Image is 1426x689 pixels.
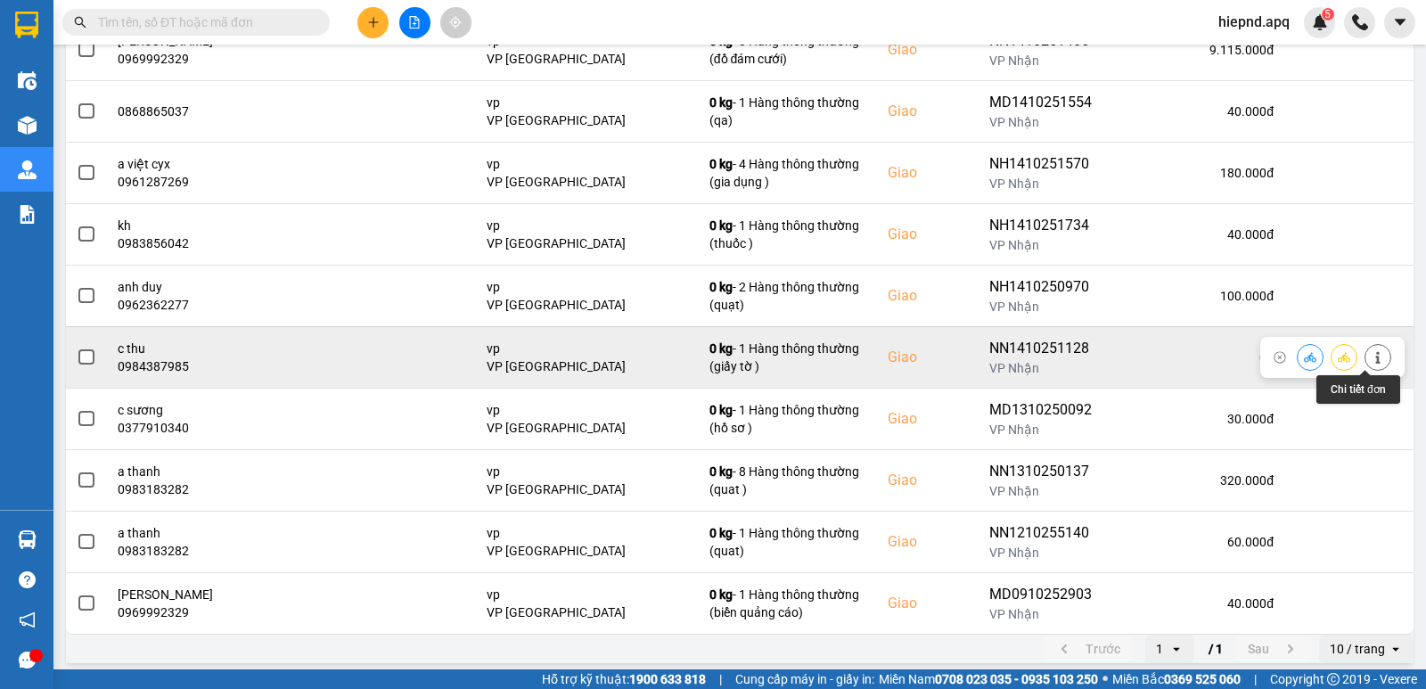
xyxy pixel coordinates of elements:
[487,480,688,498] div: VP [GEOGRAPHIC_DATA]
[487,603,688,621] div: VP [GEOGRAPHIC_DATA]
[709,340,866,375] div: - 1 Hàng thông thường (giấy tờ )
[19,571,36,588] span: question-circle
[709,587,733,602] span: 0 kg
[1204,11,1304,33] span: hiepnd.apq
[709,341,733,356] span: 0 kg
[709,217,866,252] div: - 1 Hàng thông thường (thuốc )
[709,586,866,621] div: - 1 Hàng thông thường (biển quảng cáo)
[449,16,462,29] span: aim
[989,52,1102,70] div: VP Nhận
[935,672,1098,686] strong: 0708 023 035 - 0935 103 250
[18,530,37,549] img: warehouse-icon
[709,157,733,171] span: 0 kg
[118,234,331,252] div: 0983856042
[709,94,866,129] div: - 1 Hàng thông thường (qa)
[1322,8,1334,21] sup: 5
[989,522,1102,544] div: NN1210255140
[888,593,969,614] div: Giao
[15,12,38,38] img: logo-vxr
[1123,533,1274,551] div: 60.000 đ
[118,217,331,234] div: kh
[989,298,1102,316] div: VP Nhận
[989,544,1102,562] div: VP Nhận
[888,39,969,61] div: Giao
[487,586,688,603] div: vp
[989,605,1102,623] div: VP Nhận
[989,215,1102,236] div: NH1410251734
[118,463,331,480] div: a thanh
[1389,642,1403,656] svg: open
[487,463,688,480] div: vp
[888,224,969,245] div: Giao
[118,103,331,120] div: 0868865037
[888,470,969,491] div: Giao
[487,542,688,560] div: VP [GEOGRAPHIC_DATA]
[888,408,969,430] div: Giao
[709,280,733,294] span: 0 kg
[487,94,688,111] div: vp
[989,584,1102,605] div: MD0910252903
[989,338,1102,359] div: NN1410251128
[888,531,969,553] div: Giao
[367,16,380,29] span: plus
[1387,640,1389,658] input: Selected 10 / trang.
[487,173,688,191] div: VP [GEOGRAPHIC_DATA]
[1169,642,1184,656] svg: open
[709,526,733,540] span: 0 kg
[709,95,733,110] span: 0 kg
[487,111,688,129] div: VP [GEOGRAPHIC_DATA]
[1330,640,1385,658] div: 10 / trang
[487,217,688,234] div: vp
[709,464,733,479] span: 0 kg
[487,357,688,375] div: VP [GEOGRAPHIC_DATA]
[709,278,866,314] div: - 2 Hàng thông thường (quạt)
[709,32,866,68] div: - 3 Hàng thông thường (đồ đám cưới)
[888,162,969,184] div: Giao
[118,401,331,419] div: c sương
[1123,164,1274,182] div: 180.000 đ
[719,669,722,689] span: |
[629,672,706,686] strong: 1900 633 818
[1164,672,1241,686] strong: 0369 525 060
[98,12,308,32] input: Tìm tên, số ĐT hoặc mã đơn
[879,669,1098,689] span: Miền Nam
[1123,41,1274,59] div: 9.115.000 đ
[1123,472,1274,489] div: 320.000 đ
[1156,640,1163,658] div: 1
[1324,8,1331,21] span: 5
[118,524,331,542] div: a thanh
[709,463,866,498] div: - 8 Hàng thông thường (quat )
[19,652,36,668] span: message
[440,7,471,38] button: aim
[1352,14,1368,30] img: phone-icon
[1237,636,1312,662] button: next page. current page 1 / 1
[487,296,688,314] div: VP [GEOGRAPHIC_DATA]
[989,113,1102,131] div: VP Nhận
[74,16,86,29] span: search
[118,278,331,296] div: anh duy
[487,50,688,68] div: VP [GEOGRAPHIC_DATA]
[709,403,733,417] span: 0 kg
[989,175,1102,193] div: VP Nhận
[888,347,969,368] div: Giao
[1312,14,1328,30] img: icon-new-feature
[18,116,37,135] img: warehouse-icon
[487,155,688,173] div: vp
[542,669,706,689] span: Hỗ trợ kỹ thuật:
[1102,676,1108,683] span: ⚪️
[408,16,421,29] span: file-add
[989,399,1102,421] div: MD1310250092
[18,160,37,179] img: warehouse-icon
[989,421,1102,439] div: VP Nhận
[1123,287,1274,305] div: 100.000 đ
[118,419,331,437] div: 0377910340
[735,669,874,689] span: Cung cấp máy in - giấy in:
[1327,673,1340,685] span: copyright
[399,7,430,38] button: file-add
[1123,595,1274,612] div: 40.000 đ
[19,611,36,628] span: notification
[118,173,331,191] div: 0961287269
[1123,226,1274,243] div: 40.000 đ
[118,296,331,314] div: 0962362277
[487,340,688,357] div: vp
